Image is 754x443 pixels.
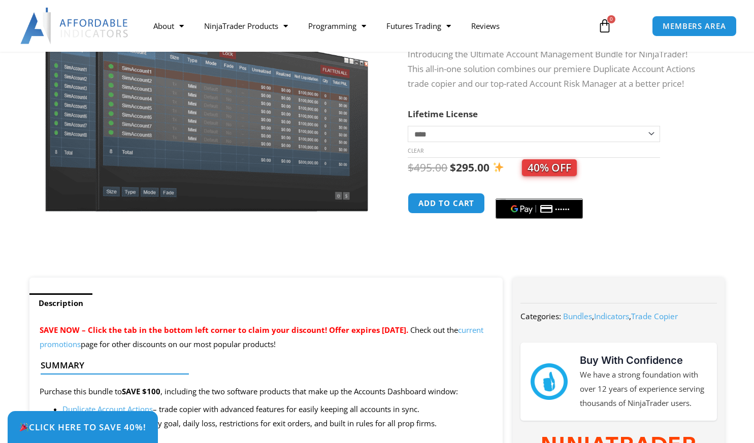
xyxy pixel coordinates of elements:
button: Add to cart [408,193,485,214]
span: $ [450,160,456,175]
iframe: Secure payment input frame [494,191,585,192]
span: $ [408,160,414,175]
img: mark thumbs good 43913 | Affordable Indicators – NinjaTrader [531,363,567,400]
a: About [143,14,194,38]
span: 0 [607,15,615,23]
button: Buy with GPay [496,198,583,219]
img: 🎉 [20,423,28,431]
a: Description [29,293,92,313]
bdi: 495.00 [408,160,447,175]
bdi: 295.00 [450,160,489,175]
a: Indicators [594,311,629,321]
span: MEMBERS AREA [663,22,726,30]
a: Clear options [408,147,423,154]
text: •••••• [556,206,571,213]
a: Bundles [563,311,592,321]
p: We have a strong foundation with over 12 years of experience serving thousands of NinjaTrader users. [580,368,707,411]
a: Programming [298,14,376,38]
a: Trade Copier [631,311,678,321]
a: Duplicate Account Actions [62,404,153,414]
span: Click Here to save 40%! [19,423,146,431]
label: Lifetime License [408,108,478,120]
a: 0 [582,11,627,41]
p: Introducing the Ultimate Account Management Bundle for NinjaTrader! This all-in-one solution comb... [408,47,704,91]
span: , , [563,311,678,321]
span: SAVE NOW – Click the tab in the bottom left corner to claim your discount! Offer expires [DATE]. [40,325,408,335]
a: NinjaTrader Products [194,14,298,38]
h4: Summary [41,360,484,370]
img: ✨ [493,162,504,173]
h3: Buy With Confidence [580,353,707,368]
a: 🎉Click Here to save 40%! [8,411,158,443]
strong: SAVE $100 [122,386,160,396]
span: 40% OFF [522,159,577,176]
a: MEMBERS AREA [652,16,737,37]
a: Futures Trading [376,14,461,38]
li: – trade copier with advanced features for easily keeping all accounts in sync. [62,402,493,417]
p: Check out the page for other discounts on our most popular products! [40,323,493,352]
nav: Menu [143,14,588,38]
span: Categories: [520,311,561,321]
a: Reviews [461,14,510,38]
img: LogoAI | Affordable Indicators – NinjaTrader [20,8,129,44]
p: Purchase this bundle to , including the two software products that make up the Accounts Dashboard... [40,385,493,399]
